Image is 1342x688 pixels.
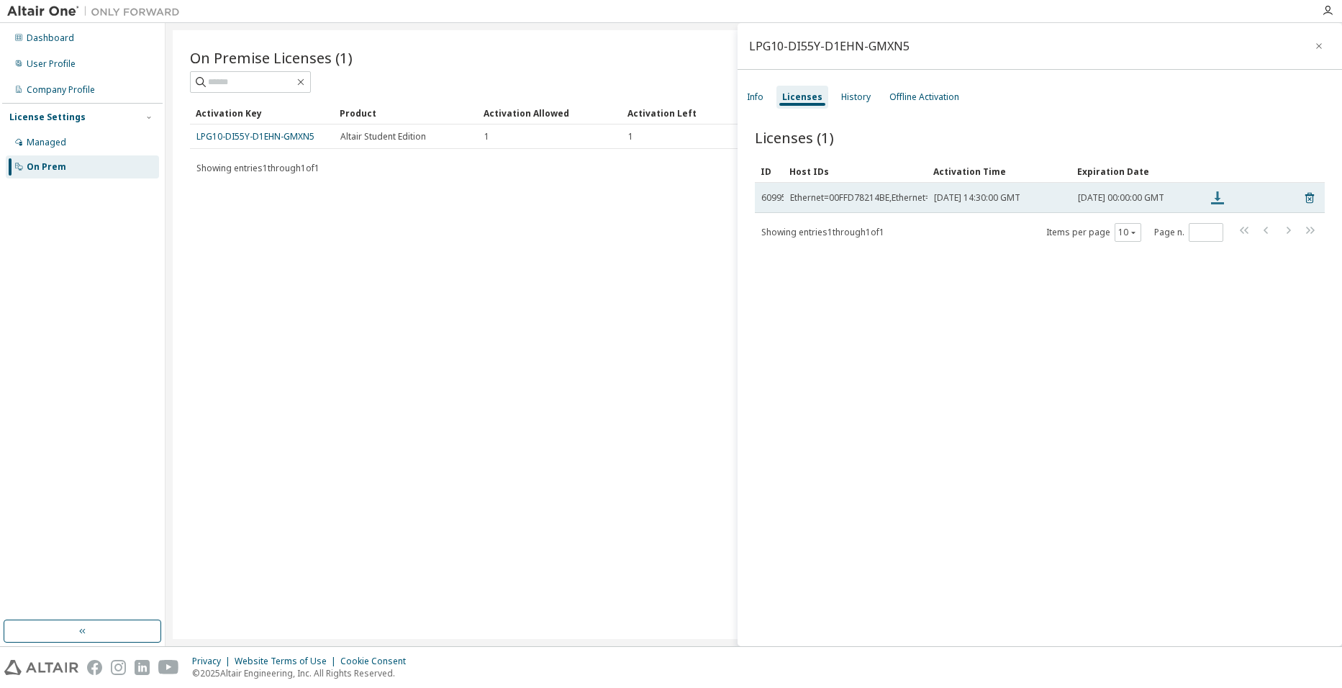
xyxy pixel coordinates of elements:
img: facebook.svg [87,660,102,675]
div: Activation Time [933,160,1066,183]
img: Altair One [7,4,187,19]
div: Privacy [192,656,235,667]
span: 1 [628,131,633,142]
img: youtube.svg [158,660,179,675]
div: License Settings [9,112,86,123]
div: Website Terms of Use [235,656,340,667]
div: ID [761,160,778,183]
div: Offline Activation [889,91,959,103]
div: Host IDs [789,160,922,183]
span: Page n. [1154,223,1223,242]
div: Info [747,91,763,103]
span: On Premise Licenses (1) [190,47,353,68]
div: Company Profile [27,84,95,96]
span: Showing entries 1 through 1 of 1 [761,226,884,238]
button: 10 [1118,227,1138,238]
div: Expiration Date [1077,160,1197,183]
div: Activation Key [196,101,328,125]
div: Licenses [782,91,822,103]
div: Activation Left [627,101,760,125]
span: [DATE] 00:00:00 GMT [1078,192,1164,204]
span: [DATE] 14:30:00 GMT [934,192,1020,204]
div: Managed [27,137,66,148]
div: User Profile [27,58,76,70]
div: LPG10-DI55Y-D1EHN-GMXN5 [749,40,910,52]
div: Ethernet=00FFD78214BE,Ethernet=BC091B82AC26,Ethernet=BC091B82AC2A [790,192,1100,204]
div: Activation Allowed [484,101,616,125]
span: Items per page [1046,223,1141,242]
div: History [841,91,871,103]
img: instagram.svg [111,660,126,675]
span: Showing entries 1 through 1 of 1 [196,162,319,174]
span: 60995 [761,192,786,204]
span: 1 [484,131,489,142]
a: LPG10-DI55Y-D1EHN-GMXN5 [196,130,314,142]
div: On Prem [27,161,66,173]
div: Dashboard [27,32,74,44]
div: Cookie Consent [340,656,414,667]
span: Licenses (1) [755,127,834,148]
div: Product [340,101,472,125]
img: linkedin.svg [135,660,150,675]
img: altair_logo.svg [4,660,78,675]
span: Altair Student Edition [340,131,426,142]
p: © 2025 Altair Engineering, Inc. All Rights Reserved. [192,667,414,679]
